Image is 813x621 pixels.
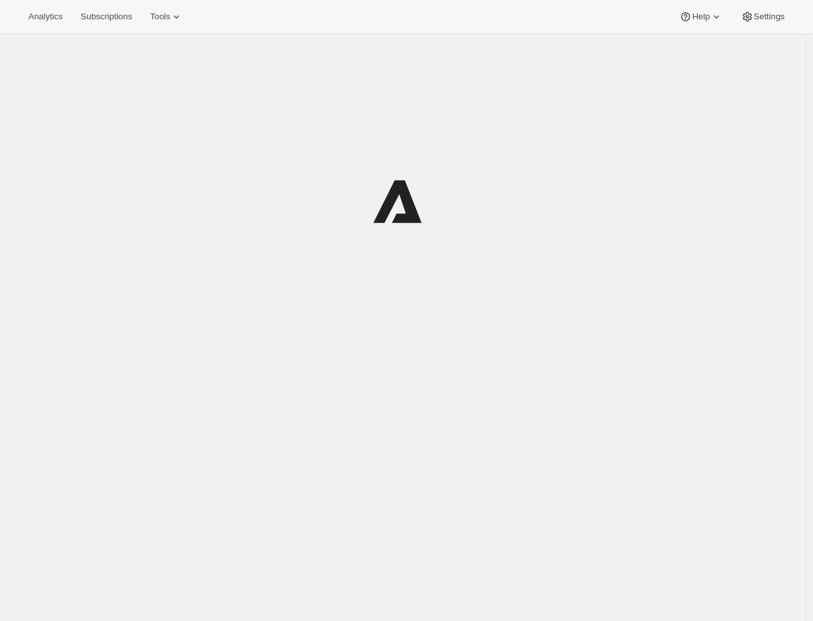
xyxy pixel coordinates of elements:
[692,12,709,22] span: Help
[150,12,170,22] span: Tools
[671,8,730,26] button: Help
[21,8,70,26] button: Analytics
[73,8,140,26] button: Subscriptions
[28,12,62,22] span: Analytics
[733,8,792,26] button: Settings
[142,8,191,26] button: Tools
[80,12,132,22] span: Subscriptions
[754,12,785,22] span: Settings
